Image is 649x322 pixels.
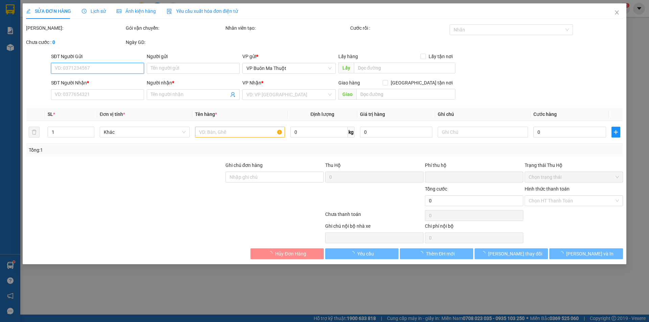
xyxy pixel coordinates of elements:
label: Hình thức thanh toán [525,186,570,192]
button: Yêu cầu [325,248,399,259]
div: Ngày GD: [126,39,224,46]
span: kg [348,127,355,138]
span: Khác [104,127,186,137]
div: SĐT Người Nhận [51,79,144,86]
span: Tổng cước [425,186,447,192]
div: Nhân viên tạo: [225,24,349,32]
button: Thêm ĐH mới [400,248,473,259]
span: loading [481,251,488,256]
div: Chi phí nội bộ [425,222,523,232]
span: Thêm ĐH mới [426,250,455,257]
div: Người gửi [147,53,240,60]
div: Cước rồi : [350,24,449,32]
span: SL [48,112,53,117]
span: Tên hàng [195,112,217,117]
div: VP gửi [243,53,336,60]
div: Chưa cước : [26,39,124,46]
span: picture [117,9,121,14]
span: loading [559,251,566,256]
div: [PERSON_NAME]: [26,24,124,32]
input: Dọc đường [356,89,455,100]
input: Ghi chú đơn hàng [225,172,324,182]
span: VP Nhận [243,80,262,85]
span: close [614,10,620,15]
span: [PERSON_NAME] và In [566,250,614,257]
span: Yêu cầu [357,250,374,257]
b: 0 [52,40,55,45]
div: Phí thu hộ [425,162,523,172]
div: Tổng: 1 [29,146,250,154]
span: SỬA ĐƠN HÀNG [26,8,71,14]
label: Ghi chú đơn hàng [225,163,263,168]
span: Giá trị hàng [360,112,385,117]
span: Thu Hộ [325,163,341,168]
span: Chọn trạng thái [529,172,619,182]
button: plus [611,127,620,138]
span: plus [612,129,620,135]
input: Dọc đường [354,63,455,73]
span: [PERSON_NAME] thay đổi [488,250,542,257]
span: clock-circle [82,9,87,14]
span: loading [350,251,357,256]
span: Định lượng [311,112,335,117]
span: edit [26,9,31,14]
span: user-add [231,92,236,97]
input: VD: Bàn, Ghế [195,127,285,138]
span: Lấy [338,63,354,73]
span: Lấy hàng [338,54,358,59]
div: SĐT Người Gửi [51,53,144,60]
span: Hủy Đơn Hàng [275,250,306,257]
button: [PERSON_NAME] thay đổi [475,248,548,259]
span: loading [418,251,426,256]
th: Ghi chú [435,108,531,121]
span: Giao hàng [338,80,360,85]
span: Lấy tận nơi [426,53,455,60]
div: Trạng thái Thu Hộ [525,162,623,169]
div: Người nhận [147,79,240,86]
span: VP Buôn Ma Thuột [247,63,332,73]
span: Ảnh kiện hàng [117,8,156,14]
span: Lịch sử [82,8,106,14]
span: [GEOGRAPHIC_DATA] tận nơi [388,79,455,86]
span: Yêu cầu xuất hóa đơn điện tử [167,8,238,14]
div: Gói vận chuyển: [126,24,224,32]
span: Cước hàng [533,112,557,117]
span: loading [268,251,275,256]
button: Close [607,3,626,22]
div: Chưa thanh toán [324,210,424,222]
span: Giao [338,89,356,100]
span: Đơn vị tính [100,112,125,117]
img: icon [167,9,172,14]
div: Ghi chú nội bộ nhà xe [325,222,424,232]
input: Ghi Chú [438,127,528,138]
button: [PERSON_NAME] và In [550,248,623,259]
button: delete [29,127,40,138]
button: Hủy Đơn Hàng [250,248,324,259]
